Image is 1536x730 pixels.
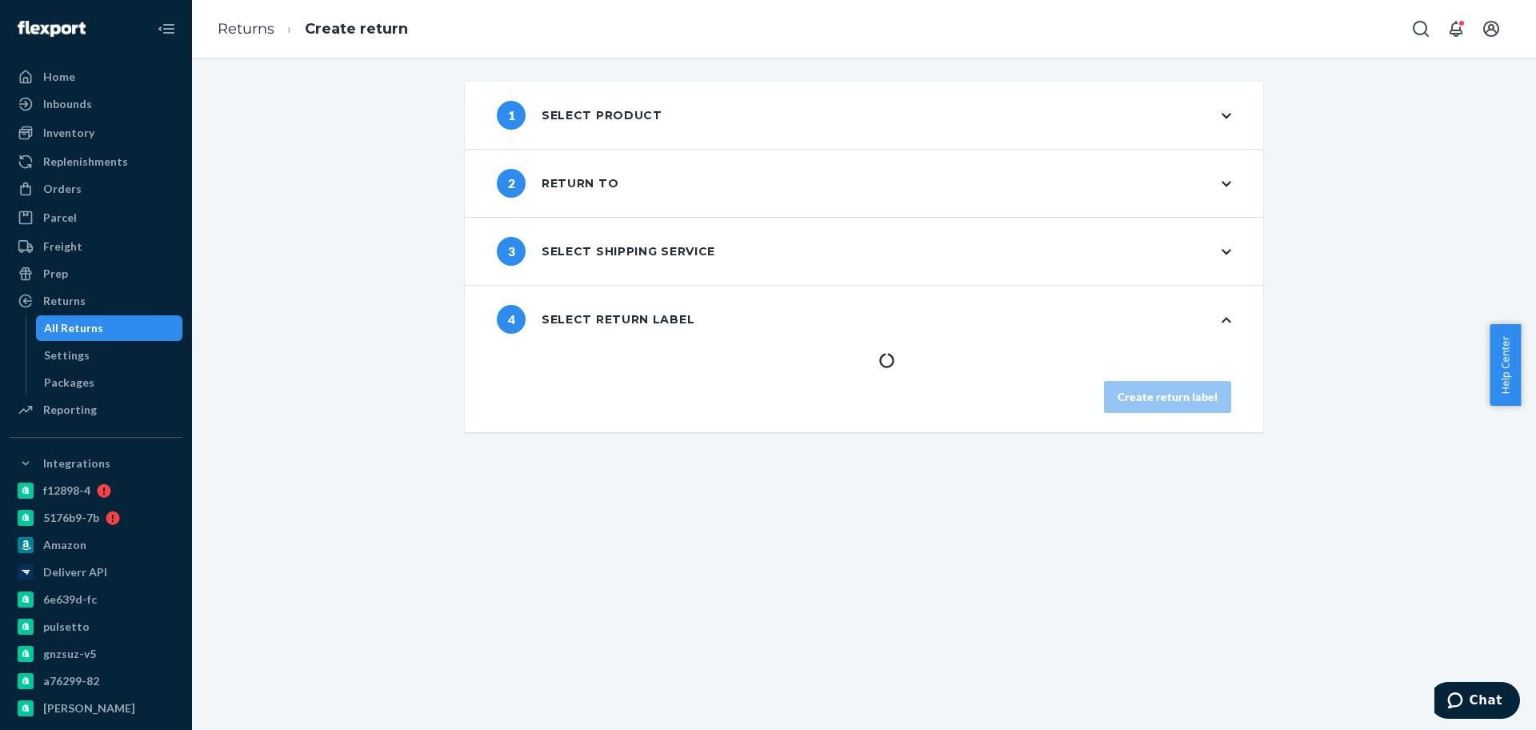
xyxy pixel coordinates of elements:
a: Parcel [10,205,182,231]
div: Integrations [43,455,110,471]
span: 3 [497,237,526,266]
div: Select shipping service [497,237,715,266]
div: Parcel [43,210,77,226]
a: All Returns [36,315,183,341]
a: Reporting [10,397,182,423]
button: Integrations [10,451,182,476]
div: Return to [497,169,618,198]
div: Select return label [497,305,694,334]
div: Deliverr API [43,564,107,580]
div: Orders [43,181,82,197]
a: pulsetto [10,614,182,640]
button: Create return label [1104,381,1231,413]
span: 2 [497,169,526,198]
div: Amazon [43,537,86,553]
a: Amazon [10,532,182,558]
button: Open notifications [1440,13,1472,45]
div: Reporting [43,402,97,418]
div: Freight [43,239,82,255]
div: 5176b9-7b [43,510,99,526]
div: Replenishments [43,154,128,170]
div: Packages [44,375,94,391]
div: gnzsuz-v5 [43,646,96,662]
button: Close Navigation [150,13,182,45]
div: Settings [44,347,90,363]
a: Returns [10,288,182,314]
div: f12898-4 [43,483,90,499]
button: Open Search Box [1405,13,1437,45]
div: [PERSON_NAME] [43,700,135,716]
a: Settings [36,343,183,368]
a: Deliverr API [10,560,182,585]
ol: breadcrumbs [205,6,421,53]
button: Open account menu [1475,13,1507,45]
a: 5176b9-7b [10,505,182,531]
div: Home [43,69,75,85]
a: Returns [218,20,274,38]
div: All Returns [44,320,103,336]
a: Inventory [10,120,182,146]
a: Packages [36,370,183,395]
a: 6e639d-fc [10,587,182,612]
a: Prep [10,261,182,287]
div: Returns [43,293,86,309]
div: Create return label [1118,389,1218,405]
img: Flexport logo [18,21,86,37]
iframe: Opens a widget where you can chat to one of our agents [1434,682,1520,722]
div: a76299-82 [43,673,99,689]
a: Replenishments [10,149,182,174]
a: Orders [10,176,182,202]
button: Help Center [1490,324,1521,406]
a: [PERSON_NAME] [10,696,182,721]
a: Freight [10,234,182,259]
a: Inbounds [10,91,182,117]
div: Inbounds [43,96,92,112]
a: Home [10,64,182,90]
div: Prep [43,266,68,282]
div: 6e639d-fc [43,592,97,608]
a: f12898-4 [10,478,182,503]
a: Create return [305,20,408,38]
div: pulsetto [43,619,90,635]
a: a76299-82 [10,668,182,694]
span: 1 [497,101,526,130]
a: gnzsuz-v5 [10,641,182,667]
div: Select product [497,101,662,130]
div: Inventory [43,125,94,141]
span: 4 [497,305,526,334]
